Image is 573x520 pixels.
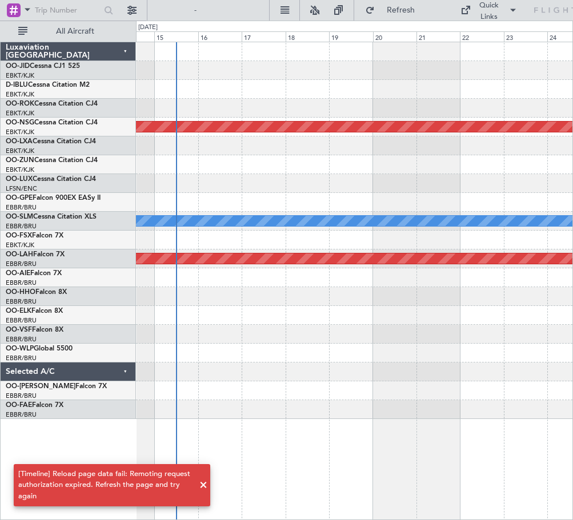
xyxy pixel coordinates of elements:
[373,31,416,42] div: 20
[6,392,37,400] a: EBBR/BRU
[6,213,97,220] a: OO-SLMCessna Citation XLS
[6,289,35,296] span: OO-HHO
[6,251,65,258] a: OO-LAHFalcon 7X
[6,270,30,277] span: OO-AIE
[6,326,32,333] span: OO-VSF
[6,195,101,201] a: OO-GPEFalcon 900EX EASy II
[6,90,34,99] a: EBKT/KJK
[6,166,34,174] a: EBKT/KJK
[460,31,503,42] div: 22
[6,100,98,107] a: OO-ROKCessna Citation CJ4
[377,6,425,14] span: Refresh
[6,222,37,231] a: EBBR/BRU
[30,27,121,35] span: All Aircraft
[6,289,67,296] a: OO-HHOFalcon 8X
[6,184,37,193] a: LFSN/ENC
[6,316,37,325] a: EBBR/BRU
[6,345,34,352] span: OO-WLP
[198,31,242,42] div: 16
[286,31,329,42] div: 18
[6,71,34,80] a: EBKT/KJK
[6,260,37,268] a: EBBR/BRU
[329,31,372,42] div: 19
[6,138,96,145] a: OO-LXACessna Citation CJ4
[6,308,63,315] a: OO-ELKFalcon 8X
[6,63,30,70] span: OO-JID
[6,402,63,409] a: OO-FAEFalcon 7X
[6,335,37,344] a: EBBR/BRU
[6,279,37,287] a: EBBR/BRU
[6,383,75,390] span: OO-[PERSON_NAME]
[6,157,34,164] span: OO-ZUN
[6,410,37,419] a: EBBR/BRU
[6,232,32,239] span: OO-FSX
[6,203,37,212] a: EBBR/BRU
[242,31,285,42] div: 17
[6,138,33,145] span: OO-LXA
[13,22,124,41] button: All Aircraft
[6,232,63,239] a: OO-FSXFalcon 7X
[6,63,80,70] a: OO-JIDCessna CJ1 525
[6,128,34,136] a: EBKT/KJK
[6,354,37,362] a: EBBR/BRU
[6,241,34,249] a: EBKT/KJK
[504,31,547,42] div: 23
[6,157,98,164] a: OO-ZUNCessna Citation CJ4
[18,469,193,502] div: [Timeline] Reload page data fail: Remoting request authorization expired. Refresh the page and tr...
[6,109,34,118] a: EBKT/KJK
[6,119,34,126] span: OO-NSG
[6,100,34,107] span: OO-ROK
[6,297,37,306] a: EBBR/BRU
[416,31,460,42] div: 21
[6,308,31,315] span: OO-ELK
[455,1,523,19] button: Quick Links
[6,270,62,277] a: OO-AIEFalcon 7X
[6,147,34,155] a: EBKT/KJK
[35,2,101,19] input: Trip Number
[360,1,428,19] button: Refresh
[6,402,32,409] span: OO-FAE
[138,23,158,33] div: [DATE]
[6,195,33,201] span: OO-GPE
[6,213,33,220] span: OO-SLM
[154,31,198,42] div: 15
[6,82,90,88] a: D-IBLUCessna Citation M2
[6,345,73,352] a: OO-WLPGlobal 5500
[6,82,28,88] span: D-IBLU
[6,383,107,390] a: OO-[PERSON_NAME]Falcon 7X
[6,176,96,183] a: OO-LUXCessna Citation CJ4
[6,251,33,258] span: OO-LAH
[6,176,33,183] span: OO-LUX
[6,326,63,333] a: OO-VSFFalcon 8X
[6,119,98,126] a: OO-NSGCessna Citation CJ4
